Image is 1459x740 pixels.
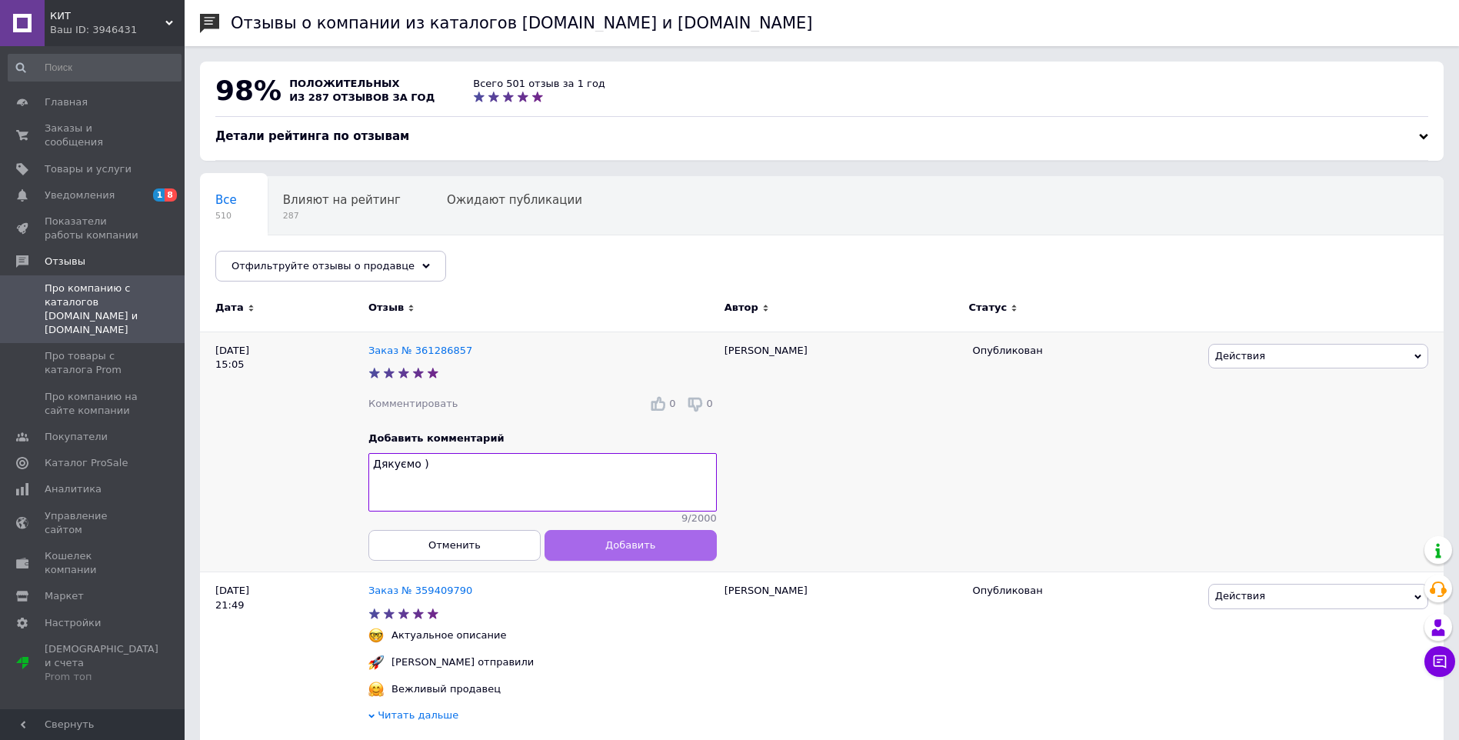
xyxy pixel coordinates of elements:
[368,529,541,560] button: Отменить
[45,215,142,242] span: Показатели работы компании
[283,193,401,207] span: Влияют на рейтинг
[50,23,185,37] div: Ваш ID: 3946431
[681,512,717,525] span: 9 / 2000
[45,188,115,202] span: Уведомления
[473,77,605,91] div: Всего 501 отзыв за 1 год
[200,332,368,572] div: [DATE] 15:05
[215,301,244,315] span: Дата
[45,430,108,444] span: Покупатели
[215,193,237,207] span: Все
[289,78,399,89] span: положительных
[605,539,655,551] span: Добавить
[368,655,384,670] img: :rocket:
[50,9,165,23] span: КИТ
[707,398,713,409] span: 0
[368,708,717,726] div: Читать дальше
[725,301,758,315] span: Автор
[231,14,813,32] h1: Отзывы о компании из каталогов [DOMAIN_NAME] и [DOMAIN_NAME]
[378,709,458,721] span: Читать дальше
[969,301,1008,315] span: Статус
[447,193,582,207] span: Ожидают публикации
[368,301,404,315] span: Отзыв
[545,529,717,560] button: Добавить
[368,398,458,409] span: Комментировать
[1215,350,1265,362] span: Действия
[388,682,505,696] div: Вежливый продавец
[45,390,142,418] span: Про компанию на сайте компании
[8,54,182,82] input: Поиск
[973,584,1197,598] div: Опубликован
[368,432,505,444] span: Добавить комментарий
[368,628,384,643] img: :nerd_face:
[215,75,281,106] span: 98%
[368,345,472,356] a: Заказ № 361286857
[215,128,1428,145] div: Детали рейтинга по отзывам
[45,349,142,377] span: Про товары с каталога Prom
[45,282,142,338] span: Про компанию с каталогов [DOMAIN_NAME] и [DOMAIN_NAME]
[215,210,237,222] span: 510
[289,92,435,103] span: из 287 отзывов за год
[45,616,101,630] span: Настройки
[45,549,142,577] span: Кошелек компании
[45,642,158,685] span: [DEMOGRAPHIC_DATA] и счета
[368,682,384,697] img: :hugging_face:
[973,344,1197,358] div: Опубликован
[283,210,401,222] span: 287
[428,539,481,551] span: Отменить
[388,655,538,669] div: [PERSON_NAME] отправили
[45,589,84,603] span: Маркет
[153,188,165,202] span: 1
[388,628,511,642] div: Актуальное описание
[215,252,382,265] span: Опубликованы без комме...
[1424,646,1455,677] button: Чат с покупателем
[45,95,88,109] span: Главная
[45,456,128,470] span: Каталог ProSale
[165,188,177,202] span: 8
[45,482,102,496] span: Аналитика
[200,235,413,294] div: Опубликованы без комментария
[717,332,965,572] div: [PERSON_NAME]
[45,162,132,176] span: Товары и услуги
[368,453,717,512] textarea: Дякуємо )
[368,397,458,411] div: Комментировать
[215,129,409,143] span: Детали рейтинга по отзывам
[45,255,85,268] span: Отзывы
[232,260,415,272] span: Отфильтруйте отзывы о продавце
[45,122,142,149] span: Заказы и сообщения
[368,585,472,596] a: Заказ № 359409790
[669,398,675,409] span: 0
[1215,590,1265,602] span: Действия
[45,509,142,537] span: Управление сайтом
[45,670,158,684] div: Prom топ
